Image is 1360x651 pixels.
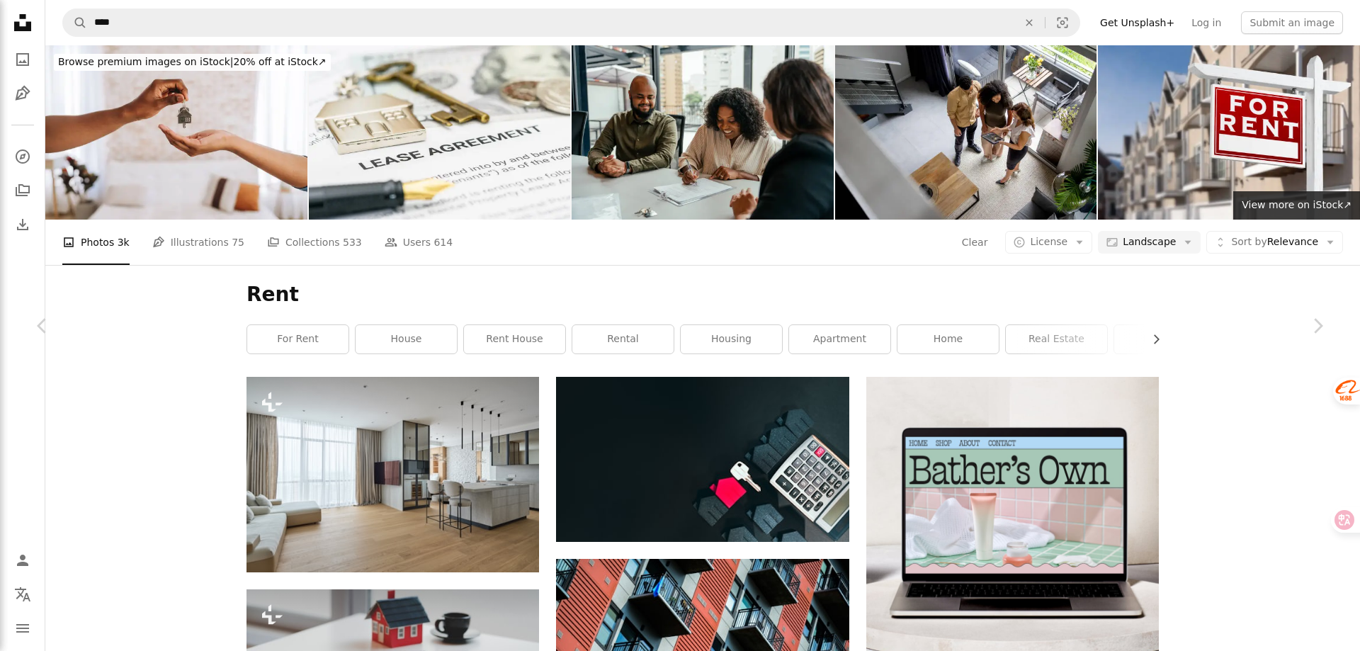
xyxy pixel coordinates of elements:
[556,453,849,465] a: A cell phone sitting on top of a keyboard
[1231,235,1318,249] span: Relevance
[1275,258,1360,394] a: Next
[63,9,87,36] button: Search Unsplash
[556,377,849,541] img: A cell phone sitting on top of a keyboard
[433,234,453,250] span: 614
[8,614,37,642] button: Menu
[1005,231,1092,254] button: License
[8,79,37,108] a: Illustrations
[58,56,233,67] span: Browse premium images on iStock |
[309,45,571,220] img: Property rental, leasing contracts, real estate, housing agreements, and property management. A c...
[1183,11,1230,34] a: Log in
[1241,11,1343,34] button: Submit an image
[1143,325,1159,353] button: scroll list to the right
[1114,325,1215,353] a: landlord
[356,325,457,353] a: house
[1242,199,1351,210] span: View more on iStock ↗
[897,325,999,353] a: home
[572,45,834,220] img: Couple closing real estate contract with real estate agent
[8,142,37,171] a: Explore
[681,325,782,353] a: housing
[835,45,1097,220] img: Couple discussing details of a house with their real estate agent while looking at a brochure
[961,231,989,254] button: Clear
[1006,325,1107,353] a: real estate
[1206,231,1343,254] button: Sort byRelevance
[232,234,244,250] span: 75
[8,580,37,608] button: Language
[267,220,362,265] a: Collections 533
[246,377,539,572] img: a living room filled with furniture and a flat screen tv
[8,210,37,239] a: Download History
[789,325,890,353] a: apartment
[1045,9,1079,36] button: Visual search
[1123,235,1176,249] span: Landscape
[572,325,674,353] a: rental
[1014,9,1045,36] button: Clear
[62,9,1080,37] form: Find visuals sitewide
[58,56,327,67] span: 20% off at iStock ↗
[45,45,307,220] img: Real estate agent giving a man the keys to his new home
[343,234,362,250] span: 533
[246,468,539,481] a: a living room filled with furniture and a flat screen tv
[385,220,453,265] a: Users 614
[1098,231,1201,254] button: Landscape
[1092,11,1183,34] a: Get Unsplash+
[1233,191,1360,220] a: View more on iStock↗
[8,45,37,74] a: Photos
[1030,236,1067,247] span: License
[1098,45,1360,220] img: For Rent Real Estate Sign In Front of a Row of Apartment Condominiums Balconies and Garage Doors.
[8,546,37,574] a: Log in / Sign up
[8,176,37,205] a: Collections
[247,325,348,353] a: for rent
[152,220,244,265] a: Illustrations 75
[1231,236,1266,247] span: Sort by
[45,45,339,79] a: Browse premium images on iStock|20% off at iStock↗
[246,282,1159,307] h1: Rent
[464,325,565,353] a: rent house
